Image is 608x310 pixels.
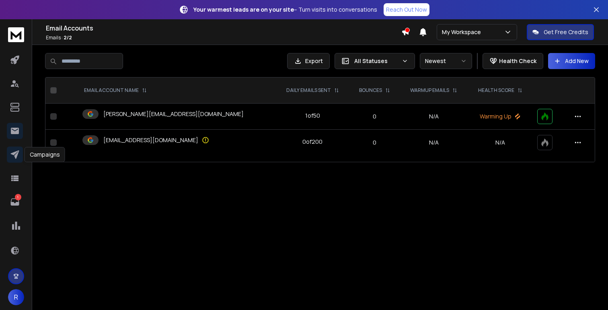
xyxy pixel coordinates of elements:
p: DAILY EMAILS SENT [286,87,331,94]
p: Get Free Credits [544,28,588,36]
p: Health Check [499,57,536,65]
p: [EMAIL_ADDRESS][DOMAIN_NAME] [103,136,198,144]
div: 1 of 50 [305,112,320,120]
button: Newest [420,53,472,69]
p: WARMUP EMAILS [410,87,449,94]
p: 1 [15,194,21,200]
button: R [8,289,24,305]
p: BOUNCES [359,87,382,94]
span: 2 / 2 [64,34,72,41]
p: Emails : [46,35,401,41]
p: N/A [472,139,528,147]
img: logo [8,27,24,42]
p: HEALTH SCORE [478,87,514,94]
strong: Your warmest leads are on your site [193,6,294,13]
p: 0 [355,112,395,120]
div: Campaigns [25,147,65,162]
td: N/A [400,104,468,130]
p: My Workspace [442,28,484,36]
div: EMAIL ACCOUNT NAME [84,87,147,94]
a: 1 [7,194,23,210]
button: Health Check [483,53,543,69]
p: – Turn visits into conversations [193,6,377,14]
h1: Email Accounts [46,23,401,33]
p: [PERSON_NAME][EMAIL_ADDRESS][DOMAIN_NAME] [103,110,244,118]
p: Warming Up [472,112,528,120]
button: Add New [548,53,595,69]
a: Reach Out Now [384,3,429,16]
p: Reach Out Now [386,6,427,14]
div: 0 of 200 [302,138,322,146]
p: All Statuses [354,57,398,65]
button: Export [287,53,330,69]
button: Get Free Credits [527,24,594,40]
td: N/A [400,130,468,156]
p: 0 [355,139,395,147]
